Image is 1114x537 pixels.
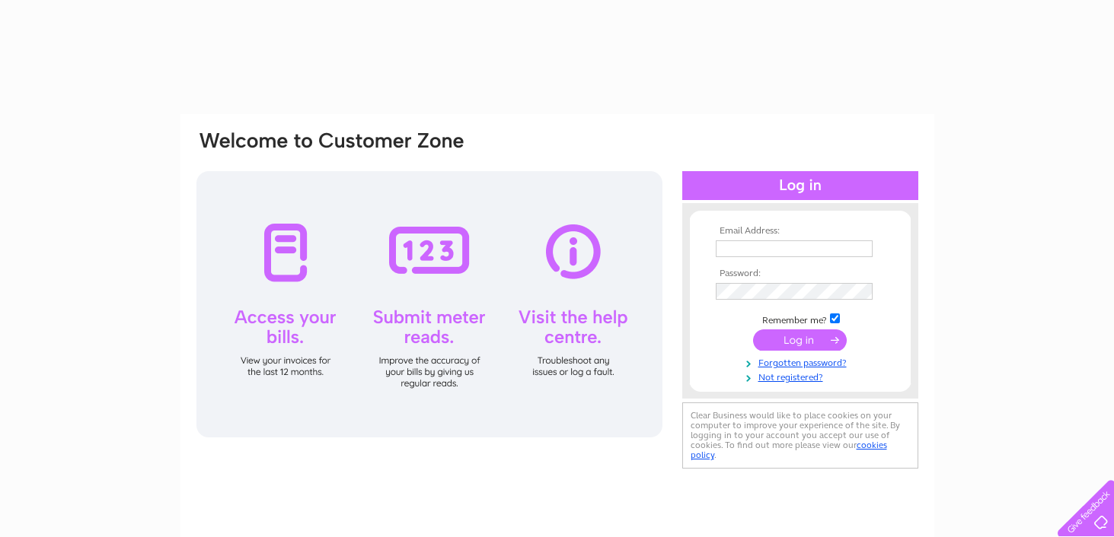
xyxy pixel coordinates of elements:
th: Password: [712,268,889,279]
div: Clear Business would like to place cookies on your computer to improve your experience of the sit... [682,402,918,469]
a: Not registered? [716,369,889,383]
td: Remember me? [712,311,889,326]
a: Forgotten password? [716,354,889,369]
input: Submit [753,329,847,351]
a: cookies policy [691,440,887,460]
th: Email Address: [712,226,889,237]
